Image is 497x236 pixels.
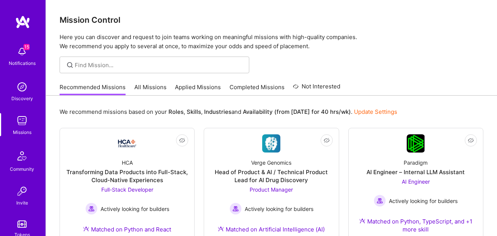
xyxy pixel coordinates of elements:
[17,220,27,228] img: tokens
[230,83,285,96] a: Completed Missions
[14,44,30,59] img: bell
[9,59,36,67] div: Notifications
[60,83,126,96] a: Recommended Missions
[293,82,340,96] a: Not Interested
[374,195,386,207] img: Actively looking for builders
[10,165,34,173] div: Community
[60,108,397,116] p: We recommend missions based on your , , and .
[134,83,167,96] a: All Missions
[75,61,244,69] input: Find Mission...
[14,184,30,199] img: Invite
[218,226,224,232] img: Ateam Purple Icon
[13,128,31,136] div: Missions
[262,134,280,153] img: Company Logo
[250,186,293,193] span: Product Manager
[60,33,483,51] p: Here you can discover and request to join teams working on meaningful missions with high-quality ...
[66,61,74,69] i: icon SearchGrey
[468,137,474,143] i: icon EyeClosed
[83,225,171,233] div: Matched on Python and React
[389,197,458,205] span: Actively looking for builders
[122,159,133,167] div: HCA
[355,217,477,233] div: Matched on Python, TypeScript, and +1 more skill
[175,83,221,96] a: Applied Missions
[101,205,169,213] span: Actively looking for builders
[404,159,428,167] div: Paradigm
[15,15,30,29] img: logo
[83,226,89,232] img: Ateam Purple Icon
[218,225,325,233] div: Matched on Artificial Intelligence (AI)
[14,79,30,94] img: discovery
[402,178,430,185] span: AI Engineer
[11,94,33,102] div: Discovery
[60,15,483,25] h3: Mission Control
[179,137,185,143] i: icon EyeClosed
[204,108,231,115] b: Industries
[359,218,365,224] img: Ateam Purple Icon
[407,134,425,153] img: Company Logo
[16,199,28,207] div: Invite
[24,44,30,50] span: 15
[85,203,98,215] img: Actively looking for builders
[66,168,188,184] div: Transforming Data Products into Full-Stack, Cloud-Native Experiences
[251,159,291,167] div: Verge Genomics
[168,108,184,115] b: Roles
[118,140,136,147] img: Company Logo
[210,168,332,184] div: Head of Product & AI / Technical Product Lead for AI Drug Discovery
[324,137,330,143] i: icon EyeClosed
[230,203,242,215] img: Actively looking for builders
[14,113,30,128] img: teamwork
[245,205,313,213] span: Actively looking for builders
[13,147,31,165] img: Community
[243,108,351,115] b: Availability (from [DATE] for 40 hrs/wk)
[366,168,465,176] div: AI Engineer – Internal LLM Assistant
[354,108,397,115] a: Update Settings
[101,186,153,193] span: Full-Stack Developer
[187,108,201,115] b: Skills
